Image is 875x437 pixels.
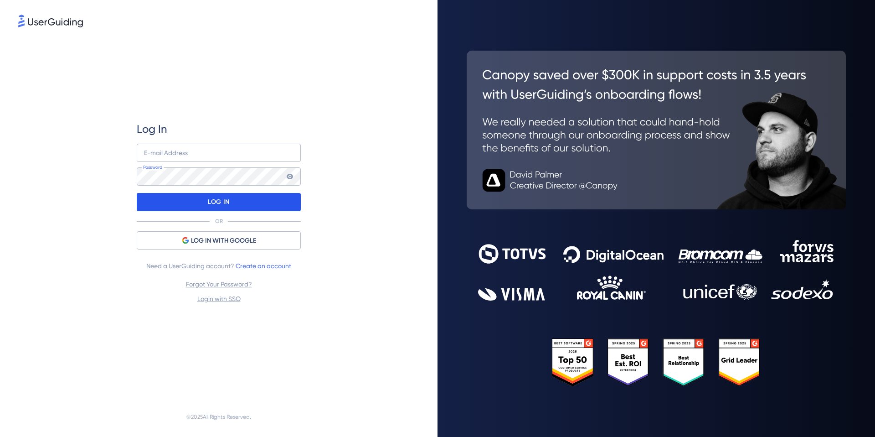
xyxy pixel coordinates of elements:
[236,262,291,270] a: Create an account
[186,411,251,422] span: © 2025 All Rights Reserved.
[18,15,83,27] img: 8faab4ba6bc7696a72372aa768b0286c.svg
[215,218,223,225] p: OR
[478,240,834,301] img: 9302ce2ac39453076f5bc0f2f2ca889b.svg
[197,295,241,302] a: Login with SSO
[137,144,301,162] input: example@company.com
[186,281,252,288] a: Forgot Your Password?
[467,51,846,209] img: 26c0aa7c25a843aed4baddd2b5e0fa68.svg
[552,338,761,386] img: 25303e33045975176eb484905ab012ff.svg
[146,260,291,271] span: Need a UserGuiding account?
[137,122,167,136] span: Log In
[191,235,256,246] span: LOG IN WITH GOOGLE
[208,195,229,209] p: LOG IN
